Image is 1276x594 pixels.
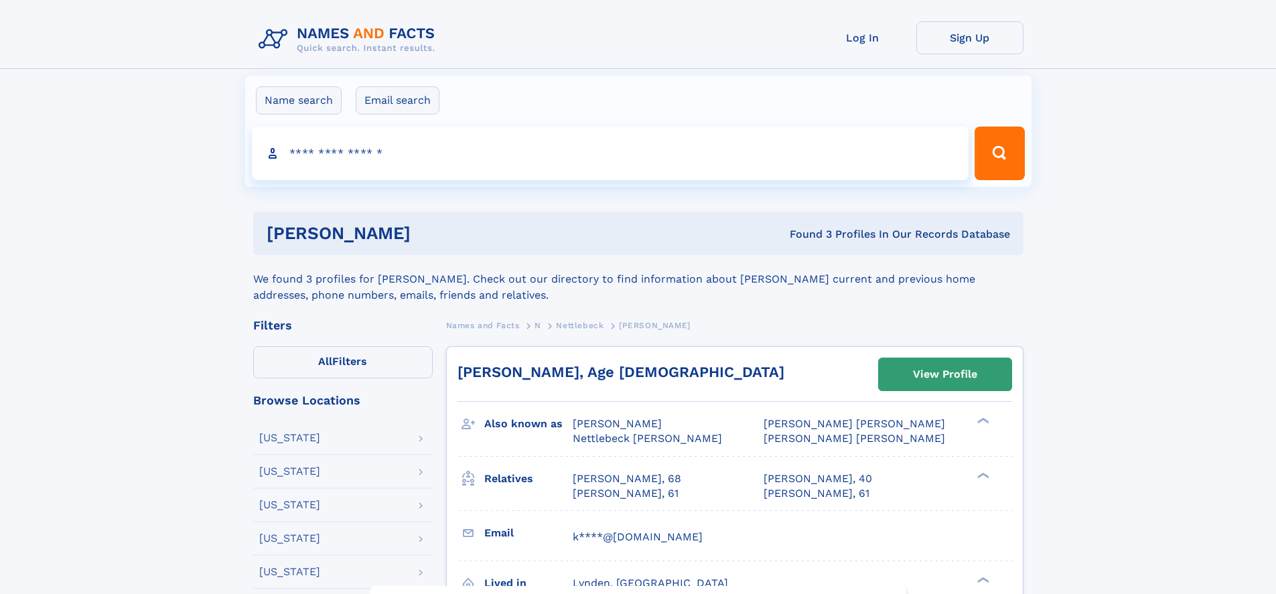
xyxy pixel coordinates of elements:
[573,417,662,430] span: [PERSON_NAME]
[619,321,691,330] span: [PERSON_NAME]
[600,227,1010,242] div: Found 3 Profiles In Our Records Database
[267,225,600,242] h1: [PERSON_NAME]
[484,467,573,490] h3: Relatives
[913,359,977,390] div: View Profile
[356,86,439,115] label: Email search
[252,127,969,180] input: search input
[259,500,320,510] div: [US_STATE]
[484,522,573,544] h3: Email
[259,533,320,544] div: [US_STATE]
[879,358,1011,390] a: View Profile
[573,432,722,445] span: Nettlebeck [PERSON_NAME]
[573,471,681,486] a: [PERSON_NAME], 68
[253,21,446,58] img: Logo Names and Facts
[974,417,990,425] div: ❯
[764,432,945,445] span: [PERSON_NAME] [PERSON_NAME]
[253,319,433,331] div: Filters
[764,471,872,486] a: [PERSON_NAME], 40
[975,127,1024,180] button: Search Button
[253,394,433,406] div: Browse Locations
[556,321,604,330] span: Nettlebeck
[573,486,679,501] a: [PERSON_NAME], 61
[974,471,990,479] div: ❯
[809,21,916,54] a: Log In
[457,364,784,380] a: [PERSON_NAME], Age [DEMOGRAPHIC_DATA]
[916,21,1023,54] a: Sign Up
[259,466,320,477] div: [US_STATE]
[253,346,433,378] label: Filters
[253,255,1023,303] div: We found 3 profiles for [PERSON_NAME]. Check out our directory to find information about [PERSON_...
[573,577,728,589] span: Lynden, [GEOGRAPHIC_DATA]
[259,567,320,577] div: [US_STATE]
[256,86,342,115] label: Name search
[259,433,320,443] div: [US_STATE]
[535,321,541,330] span: N
[446,317,520,333] a: Names and Facts
[535,317,541,333] a: N
[484,413,573,435] h3: Also known as
[974,575,990,584] div: ❯
[764,417,945,430] span: [PERSON_NAME] [PERSON_NAME]
[556,317,604,333] a: Nettlebeck
[764,486,869,501] a: [PERSON_NAME], 61
[318,355,332,368] span: All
